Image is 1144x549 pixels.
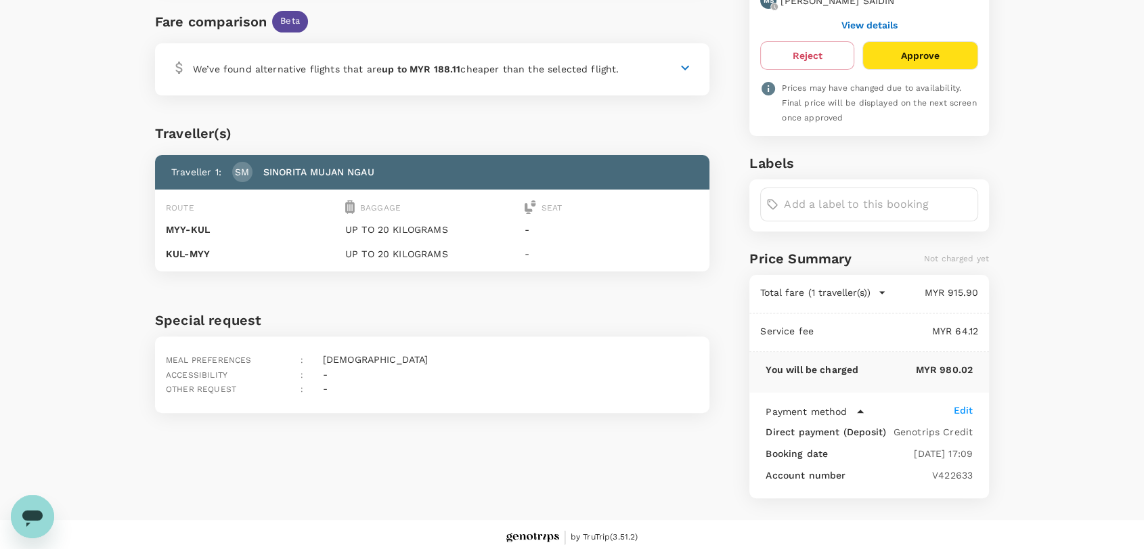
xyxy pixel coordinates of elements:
[858,363,973,376] p: MYR 980.02
[345,223,519,236] p: UP TO 20 KILOGRAMS
[766,405,847,418] p: Payment method
[360,203,401,213] span: Baggage
[263,165,374,179] p: SINORITA MUJAN NGAU
[345,247,519,261] p: UP TO 20 KILOGRAMS
[766,468,932,482] div: Account number
[166,223,340,236] p: MYY - KUL
[166,203,194,213] span: Route
[894,425,973,439] div: Genotrips Credit
[814,324,978,338] p: MYR 64.12
[749,248,852,269] h6: Price Summary
[155,123,709,144] div: Traveller(s)
[862,41,978,70] button: Approve
[766,363,858,376] p: You will be charged
[11,495,54,538] iframe: Button to launch messaging window
[171,165,221,179] p: Traveller 1 :
[301,355,303,365] span: :
[301,370,303,380] span: :
[193,62,619,76] p: We’ve found alternative flights that are cheaper than the selected flight.
[317,362,328,382] div: -
[345,200,355,214] img: baggage-icon
[525,223,699,236] p: -
[166,355,251,365] span: Meal preferences
[760,324,814,338] p: Service fee
[155,11,267,32] div: Fare comparison
[760,41,854,70] button: Reject
[749,152,989,174] h6: Labels
[272,15,308,28] span: Beta
[166,247,340,261] p: KUL - MYY
[571,531,638,544] span: by TruTrip ( 3.51.2 )
[317,347,428,368] div: [DEMOGRAPHIC_DATA]
[301,385,303,394] span: :
[914,447,973,460] div: [DATE] 17:09
[760,286,870,299] p: Total fare (1 traveller(s))
[155,309,709,331] h6: Special request
[166,385,236,394] span: Other request
[924,254,989,263] span: Not charged yet
[525,200,536,214] img: seat-icon
[542,203,563,213] span: Seat
[766,425,893,439] div: Direct payment (Deposit)
[932,468,973,482] div: V422633
[506,533,559,543] img: Genotrips - EPOMS
[235,165,249,179] p: SM
[782,83,976,123] span: Prices may have changed due to availability. Final price will be displayed on the next screen onc...
[953,403,973,417] div: Edit
[382,64,460,74] b: up to MYR 188.11
[841,20,898,30] button: View details
[525,247,699,261] p: -
[166,370,227,380] span: Accessibility
[317,376,328,397] div: -
[766,447,914,460] div: Booking date
[886,286,978,299] p: MYR 915.90
[784,194,972,215] input: Add a label to this booking
[760,286,886,299] button: Total fare (1 traveller(s))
